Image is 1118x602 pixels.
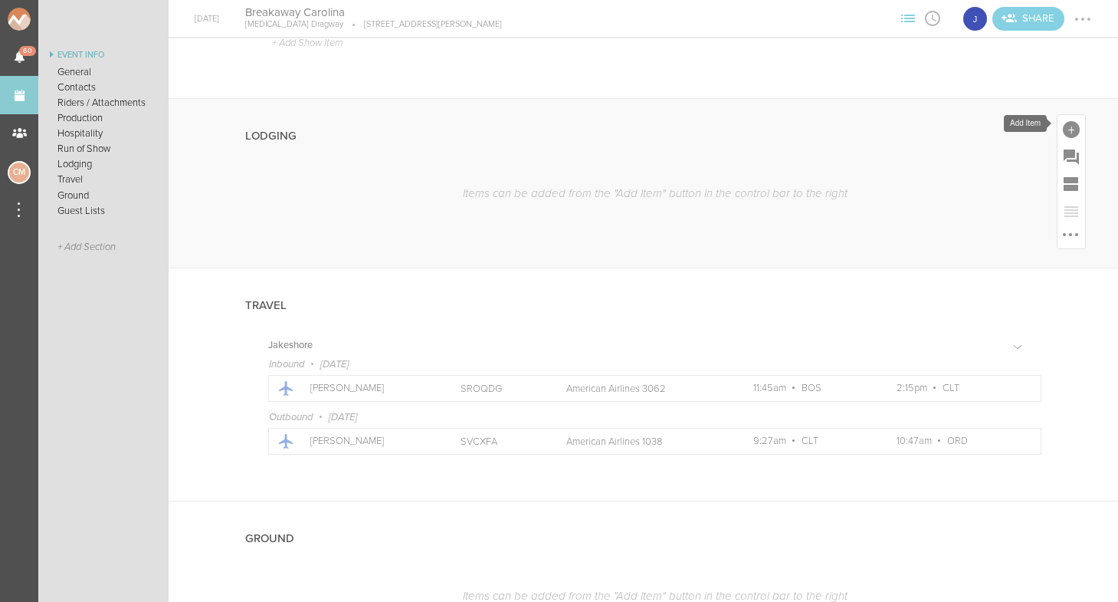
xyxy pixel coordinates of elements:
span: Inbound [269,358,305,370]
span: View Sections [896,13,920,22]
a: Ground [38,188,169,203]
div: More Options [1057,225,1085,248]
a: Production [38,110,169,126]
span: 2:15pm [897,382,927,394]
div: J [962,5,988,32]
p: [PERSON_NAME] [310,383,427,395]
span: ORD [947,435,968,447]
p: [PERSON_NAME] [310,436,427,448]
span: CLT [943,382,959,394]
span: + Add Section [57,242,116,253]
h4: Travel [245,299,287,312]
a: Riders / Attachments [38,95,169,110]
p: [STREET_ADDRESS][PERSON_NAME] [343,19,502,30]
span: View Itinerary [920,13,945,22]
p: + Add Show Item [272,37,343,49]
img: NOMAD [8,8,94,31]
span: 9:27am [753,435,786,447]
h4: Ground [245,532,294,545]
span: CLT [802,435,818,447]
p: Items can be added from the "Add Item" button in the control bar to the right [268,186,1041,200]
span: 10:47am [897,435,932,447]
span: 11:45am [753,382,786,394]
a: Event Info [38,46,169,64]
h5: Jakeshore [268,340,313,350]
a: Run of Show [38,141,169,156]
h4: Lodging [245,130,297,143]
p: SVCXFA [461,436,532,448]
div: Add Prompt [1057,143,1085,170]
span: [DATE] [320,358,349,370]
a: Travel [38,172,169,187]
p: [MEDICAL_DATA] Dragway [245,19,343,30]
div: Share [992,7,1064,31]
a: Guest Lists [38,203,169,219]
span: [DATE] [329,411,357,423]
div: Jakeshore [962,5,988,32]
p: SROQDG [461,383,532,395]
a: Invite teams to the Event [992,7,1064,31]
div: Charlie McGinley [8,161,31,184]
span: Outbound [269,411,313,423]
span: 60 [19,46,36,56]
h4: Breakaway Carolina [245,5,502,20]
a: Lodging [38,156,169,172]
p: American Airlines 3062 [566,383,720,395]
div: Add Section [1057,170,1085,198]
a: Hospitality [38,126,169,141]
a: Contacts [38,80,169,95]
p: American Airlines 1038 [566,436,720,448]
div: Reorder Items (currently empty) [1057,198,1085,225]
a: General [38,64,169,80]
span: BOS [802,382,821,394]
